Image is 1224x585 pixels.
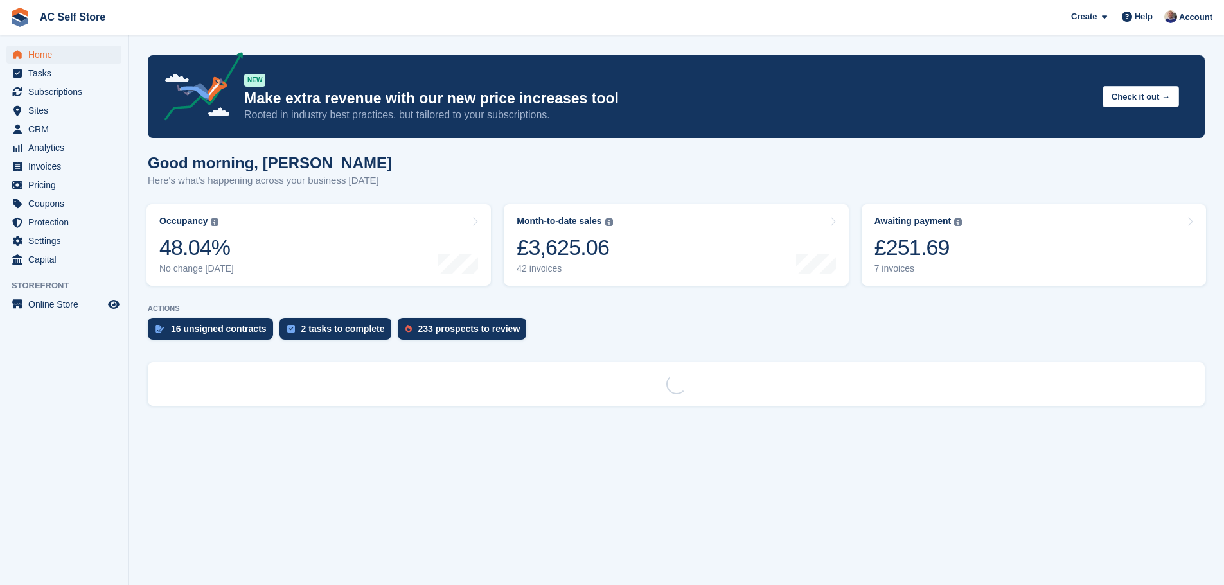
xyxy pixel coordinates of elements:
a: menu [6,232,121,250]
p: Make extra revenue with our new price increases tool [244,89,1092,108]
h1: Good morning, [PERSON_NAME] [148,154,392,171]
img: contract_signature_icon-13c848040528278c33f63329250d36e43548de30e8caae1d1a13099fd9432cc5.svg [155,325,164,333]
a: menu [6,195,121,213]
a: menu [6,176,121,194]
div: 48.04% [159,234,234,261]
div: Month-to-date sales [517,216,601,227]
a: menu [6,64,121,82]
span: Settings [28,232,105,250]
img: icon-info-grey-7440780725fd019a000dd9b08b2336e03edf1995a4989e88bcd33f0948082b44.svg [605,218,613,226]
a: menu [6,157,121,175]
a: Occupancy 48.04% No change [DATE] [146,204,491,286]
span: Coupons [28,195,105,213]
p: Rooted in industry best practices, but tailored to your subscriptions. [244,108,1092,122]
img: icon-info-grey-7440780725fd019a000dd9b08b2336e03edf1995a4989e88bcd33f0948082b44.svg [954,218,962,226]
img: task-75834270c22a3079a89374b754ae025e5fb1db73e45f91037f5363f120a921f8.svg [287,325,295,333]
a: Preview store [106,297,121,312]
span: Sites [28,101,105,119]
a: Awaiting payment £251.69 7 invoices [862,204,1206,286]
img: stora-icon-8386f47178a22dfd0bd8f6a31ec36ba5ce8667c1dd55bd0f319d3a0aa187defe.svg [10,8,30,27]
div: 233 prospects to review [418,324,520,334]
div: NEW [244,74,265,87]
a: 2 tasks to complete [279,318,398,346]
span: Tasks [28,64,105,82]
a: AC Self Store [35,6,111,28]
span: Pricing [28,176,105,194]
a: 16 unsigned contracts [148,318,279,346]
div: 42 invoices [517,263,612,274]
span: Storefront [12,279,128,292]
div: No change [DATE] [159,263,234,274]
div: £251.69 [874,234,962,261]
a: Month-to-date sales £3,625.06 42 invoices [504,204,848,286]
span: Account [1179,11,1212,24]
img: price-adjustments-announcement-icon-8257ccfd72463d97f412b2fc003d46551f7dbcb40ab6d574587a9cd5c0d94... [154,52,244,125]
span: Subscriptions [28,83,105,101]
a: menu [6,250,121,268]
span: Home [28,46,105,64]
a: menu [6,46,121,64]
a: menu [6,83,121,101]
span: Capital [28,250,105,268]
button: Check it out → [1103,86,1179,107]
span: CRM [28,120,105,138]
img: prospect-51fa495bee0391a8d652442698ab0144808aea92771e9ea1ae160a38d050c398.svg [405,325,412,333]
div: 7 invoices [874,263,962,274]
img: icon-info-grey-7440780725fd019a000dd9b08b2336e03edf1995a4989e88bcd33f0948082b44.svg [211,218,218,226]
p: ACTIONS [148,304,1205,313]
div: Occupancy [159,216,208,227]
div: £3,625.06 [517,234,612,261]
img: Barry Todd [1164,10,1177,23]
span: Online Store [28,295,105,313]
div: 2 tasks to complete [301,324,385,334]
a: menu [6,139,121,157]
div: Awaiting payment [874,216,952,227]
a: menu [6,213,121,231]
a: menu [6,120,121,138]
span: Invoices [28,157,105,175]
span: Protection [28,213,105,231]
div: 16 unsigned contracts [171,324,267,334]
a: menu [6,295,121,313]
span: Create [1071,10,1097,23]
a: 233 prospects to review [398,318,533,346]
a: menu [6,101,121,119]
p: Here's what's happening across your business [DATE] [148,173,392,188]
span: Help [1135,10,1153,23]
span: Analytics [28,139,105,157]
